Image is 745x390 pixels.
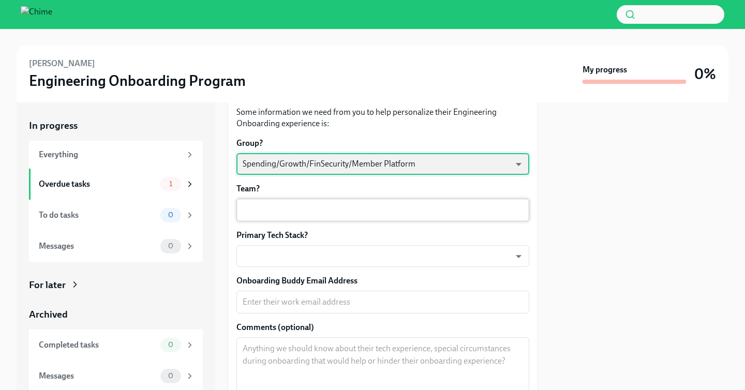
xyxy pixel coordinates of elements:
[39,149,181,160] div: Everything
[39,209,156,221] div: To do tasks
[29,200,203,231] a: To do tasks0
[29,119,203,132] a: In progress
[39,339,156,351] div: Completed tasks
[583,64,627,76] strong: My progress
[162,372,180,380] span: 0
[29,329,203,361] a: Completed tasks0
[236,245,529,267] div: ​
[236,107,529,129] p: Some information we need from you to help personalize their Engineering Onboarding experience is:
[236,275,529,287] label: Onboarding Buddy Email Address
[29,71,246,90] h3: Engineering Onboarding Program
[29,278,66,292] div: For later
[162,211,180,219] span: 0
[29,308,203,321] a: Archived
[236,322,529,333] label: Comments (optional)
[21,6,52,23] img: Chime
[163,180,178,188] span: 1
[29,58,95,69] h6: [PERSON_NAME]
[236,153,529,175] div: Spending/Growth/FinSecurity/Member Platform
[162,242,180,250] span: 0
[236,230,529,241] label: Primary Tech Stack?
[39,241,156,252] div: Messages
[39,370,156,382] div: Messages
[39,178,156,190] div: Overdue tasks
[29,231,203,262] a: Messages0
[29,141,203,169] a: Everything
[162,341,180,349] span: 0
[29,169,203,200] a: Overdue tasks1
[694,65,716,83] h3: 0%
[236,138,529,149] label: Group?
[236,183,529,194] label: Team?
[29,278,203,292] a: For later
